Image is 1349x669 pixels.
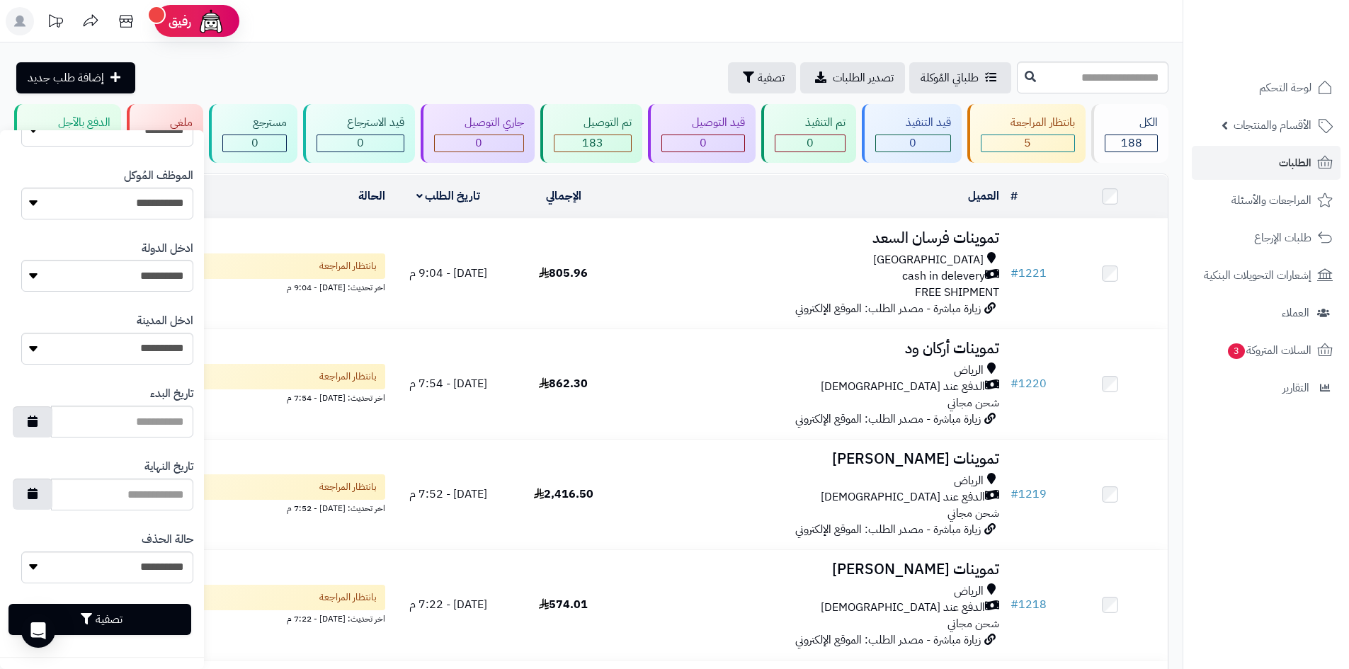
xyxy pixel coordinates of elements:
[28,115,110,131] div: الدفع بالآجل
[1226,341,1311,360] span: السلات المتروكة
[38,7,73,39] a: تحديثات المنصة
[1121,135,1142,151] span: 188
[554,115,632,131] div: تم التوصيل
[775,115,846,131] div: تم التنفيذ
[537,104,646,163] a: تم التوصيل 183
[206,104,300,163] a: مسترجع 0
[539,375,588,392] span: 862.30
[758,69,785,86] span: تصفية
[1088,104,1171,163] a: الكل188
[954,583,984,600] span: الرياض
[1282,303,1309,323] span: العملاء
[8,604,191,635] button: تصفية
[1192,146,1341,180] a: الطلبات
[150,386,193,402] label: تاريخ البدء
[317,115,404,131] div: قيد الاسترجاع
[859,104,964,163] a: قيد التنفيذ 0
[546,188,581,205] a: الإجمالي
[1024,135,1031,151] span: 5
[821,379,985,395] span: الدفع عند [DEMOGRAPHIC_DATA]
[319,590,377,605] span: بانتظار المراجعة
[627,561,999,578] h3: تموينات [PERSON_NAME]
[1011,265,1018,282] span: #
[16,62,135,93] a: إضافة طلب جديد
[1011,375,1018,392] span: #
[1192,183,1341,217] a: المراجعات والأسئلة
[1234,115,1311,135] span: الأقسام والمنتجات
[909,62,1011,93] a: طلباتي المُوكلة
[137,313,193,329] label: ادخل المدينة
[582,135,603,151] span: 183
[661,115,745,131] div: قيد التوصيل
[317,135,404,151] div: 0
[409,486,487,503] span: [DATE] - 7:52 م
[1279,153,1311,173] span: الطلبات
[875,115,951,131] div: قيد التنفيذ
[1011,188,1018,205] a: #
[627,341,999,357] h3: تموينات أركان ود
[954,473,984,489] span: الرياض
[1254,228,1311,248] span: طلبات الإرجاع
[1192,333,1341,367] a: السلات المتروكة3
[947,394,999,411] span: شحن مجاني
[954,362,984,379] span: الرياض
[1011,265,1047,282] a: #1221
[124,104,207,163] a: ملغي 0
[795,521,981,538] span: زيارة مباشرة - مصدر الطلب: الموقع الإلكتروني
[1192,258,1341,292] a: إشعارات التحويلات البنكية
[1011,596,1018,613] span: #
[11,104,124,163] a: الدفع بالآجل 0
[1011,596,1047,613] a: #1218
[435,135,523,151] div: 0
[947,615,999,632] span: شحن مجاني
[357,135,364,151] span: 0
[319,370,377,384] span: بانتظار المراجعة
[1259,78,1311,98] span: لوحة التحكم
[409,265,487,282] span: [DATE] - 9:04 م
[645,104,758,163] a: قيد التوصيل 0
[876,135,950,151] div: 0
[921,69,979,86] span: طلباتي المُوكلة
[140,115,193,131] div: ملغي
[964,104,1089,163] a: بانتظار المراجعة 5
[28,69,104,86] span: إضافة طلب جديد
[662,135,744,151] div: 0
[968,188,999,205] a: العميل
[223,135,286,151] div: 0
[1105,115,1158,131] div: الكل
[795,411,981,428] span: زيارة مباشرة - مصدر الطلب: الموقع الإلكتروني
[1204,265,1311,285] span: إشعارات التحويلات البنكية
[534,486,593,503] span: 2,416.50
[251,135,258,151] span: 0
[807,135,814,151] span: 0
[1227,343,1245,359] span: 3
[409,375,487,392] span: [DATE] - 7:54 م
[142,241,193,257] label: ادخل الدولة
[21,614,55,648] div: Open Intercom Messenger
[300,104,418,163] a: قيد الاسترجاع 0
[434,115,524,131] div: جاري التوصيل
[539,265,588,282] span: 805.96
[915,284,999,301] span: FREE SHIPMENT
[144,459,193,475] label: تاريخ النهاية
[1192,221,1341,255] a: طلبات الإرجاع
[1192,296,1341,330] a: العملاء
[833,69,894,86] span: تصدير الطلبات
[554,135,632,151] div: 183
[1011,486,1018,503] span: #
[947,505,999,522] span: شحن مجاني
[1282,378,1309,398] span: التقارير
[416,188,481,205] a: تاريخ الطلب
[795,300,981,317] span: زيارة مباشرة - مصدر الطلب: الموقع الإلكتروني
[981,115,1076,131] div: بانتظار المراجعة
[775,135,845,151] div: 0
[124,168,193,184] label: الموظف المُوكل
[358,188,385,205] a: الحالة
[319,259,377,273] span: بانتظار المراجعة
[627,230,999,246] h3: تموينات فرسان السعد
[142,532,193,548] label: حالة الحذف
[821,600,985,616] span: الدفع عند [DEMOGRAPHIC_DATA]
[1011,375,1047,392] a: #1220
[909,135,916,151] span: 0
[821,489,985,505] span: الدفع عند [DEMOGRAPHIC_DATA]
